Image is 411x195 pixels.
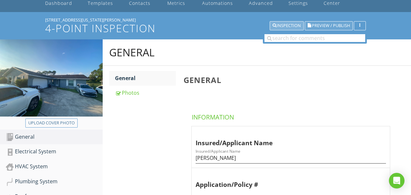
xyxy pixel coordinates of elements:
[196,129,376,148] div: Insured/Applicant Name
[305,21,353,30] button: Preview / Publish
[109,46,155,59] div: General
[196,171,376,189] div: Application/Policy #
[115,74,176,82] div: General
[312,24,350,28] span: Preview / Publish
[305,22,353,28] a: Preview / Publish
[273,23,301,28] div: Inspection
[389,173,405,188] div: Open Intercom Messenger
[115,89,176,97] div: Photos
[270,21,304,30] button: Inspection
[270,22,304,28] a: Inspection
[6,177,103,186] div: Plumbing System
[184,76,401,84] h3: General
[6,133,103,141] div: General
[6,162,103,171] div: HVAC System
[6,147,103,156] div: Electrical System
[25,118,78,128] button: Upload cover photo
[264,34,365,42] input: search for comments
[192,110,392,121] h4: Information
[196,153,386,163] input: Insured/Applicant Name
[28,120,75,126] div: Upload cover photo
[45,17,366,22] div: [STREET_ADDRESS][US_STATE][PERSON_NAME]
[45,22,366,34] h1: 4-Point Inspection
